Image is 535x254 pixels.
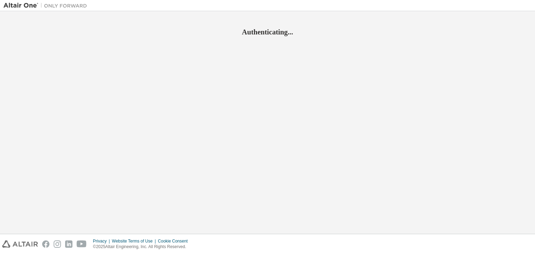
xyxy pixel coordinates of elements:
[3,27,532,37] h2: Authenticating...
[93,244,192,250] p: © 2025 Altair Engineering, Inc. All Rights Reserved.
[2,240,38,248] img: altair_logo.svg
[3,2,91,9] img: Altair One
[42,240,49,248] img: facebook.svg
[65,240,72,248] img: linkedin.svg
[54,240,61,248] img: instagram.svg
[112,238,158,244] div: Website Terms of Use
[158,238,192,244] div: Cookie Consent
[93,238,112,244] div: Privacy
[77,240,87,248] img: youtube.svg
